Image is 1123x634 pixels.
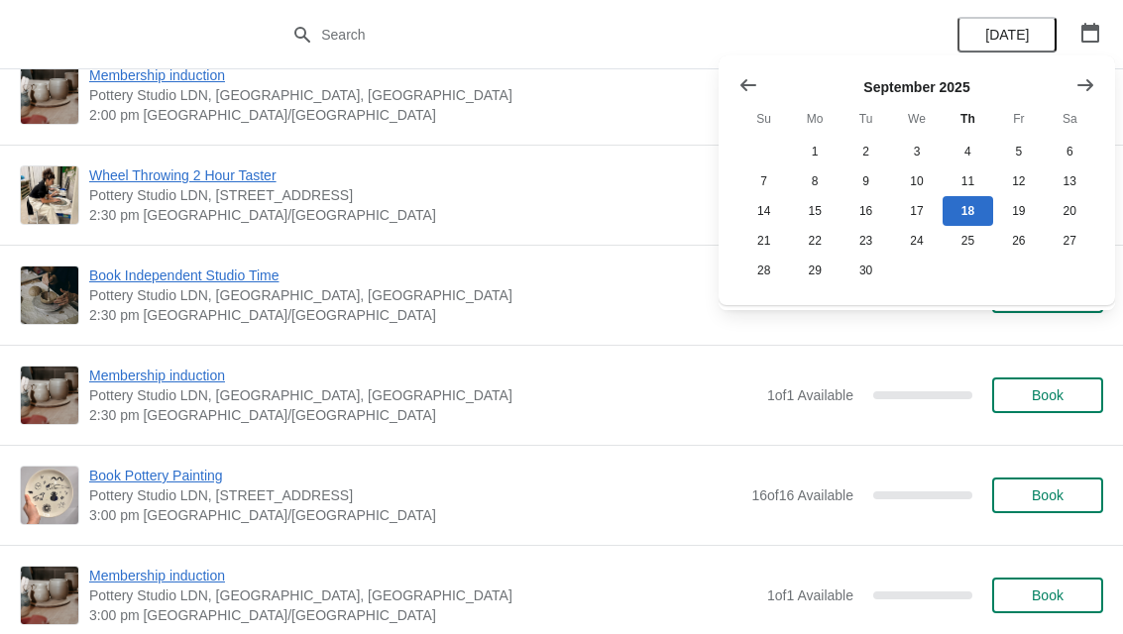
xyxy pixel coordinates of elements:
[891,101,942,137] th: Wednesday
[993,196,1044,226] button: Friday September 19 2025
[89,505,741,525] span: 3:00 pm [GEOGRAPHIC_DATA]/[GEOGRAPHIC_DATA]
[21,567,78,624] img: Membership induction | Pottery Studio LDN, Monro Way, London, UK | 3:00 pm Europe/London
[841,137,891,166] button: Tuesday September 2 2025
[89,585,757,605] span: Pottery Studio LDN, [GEOGRAPHIC_DATA], [GEOGRAPHIC_DATA]
[943,101,993,137] th: Thursday
[993,137,1044,166] button: Friday September 5 2025
[89,566,757,585] span: Membership induction
[89,305,757,325] span: 2:30 pm [GEOGRAPHIC_DATA]/[GEOGRAPHIC_DATA]
[992,477,1103,513] button: Book
[89,105,757,125] span: 2:00 pm [GEOGRAPHIC_DATA]/[GEOGRAPHIC_DATA]
[841,166,891,196] button: Tuesday September 9 2025
[1045,101,1095,137] th: Saturday
[89,605,757,625] span: 3:00 pm [GEOGRAPHIC_DATA]/[GEOGRAPHIC_DATA]
[1067,67,1103,103] button: Show next month, October 2025
[21,166,78,224] img: Wheel Throwing 2 Hour Taster | Pottery Studio LDN, Unit 1.3, Building A4, 10 Monro Way, London, S...
[943,196,993,226] button: Today Thursday September 18 2025
[89,285,757,305] span: Pottery Studio LDN, [GEOGRAPHIC_DATA], [GEOGRAPHIC_DATA]
[891,137,942,166] button: Wednesday September 3 2025
[992,377,1103,413] button: Book
[1032,387,1064,403] span: Book
[841,256,891,285] button: Tuesday September 30 2025
[89,85,757,105] span: Pottery Studio LDN, [GEOGRAPHIC_DATA], [GEOGRAPHIC_DATA]
[789,137,840,166] button: Monday September 1 2025
[767,587,853,603] span: 1 of 1 Available
[89,265,757,285] span: Book Independent Studio Time
[841,196,891,226] button: Tuesday September 16 2025
[891,226,942,256] button: Wednesday September 24 2025
[89,405,757,425] span: 2:30 pm [GEOGRAPHIC_DATA]/[GEOGRAPHIC_DATA]
[1045,166,1095,196] button: Saturday September 13 2025
[21,367,78,424] img: Membership induction | Pottery Studio LDN, Monro Way, London, UK | 2:30 pm Europe/London
[21,266,78,323] img: Book Independent Studio Time | Pottery Studio LDN, London, UK | 2:30 pm Europe/London
[891,166,942,196] button: Wednesday September 10 2025
[89,205,757,225] span: 2:30 pm [GEOGRAPHIC_DATA]/[GEOGRAPHIC_DATA]
[789,101,840,137] th: Monday
[1045,137,1095,166] button: Saturday September 6 2025
[841,226,891,256] button: Tuesday September 23 2025
[767,387,853,403] span: 1 of 1 Available
[985,27,1029,43] span: [DATE]
[789,196,840,226] button: Monday September 15 2025
[1045,196,1095,226] button: Saturday September 20 2025
[957,17,1057,53] button: [DATE]
[751,487,853,503] span: 16 of 16 Available
[891,196,942,226] button: Wednesday September 17 2025
[89,185,757,205] span: Pottery Studio LDN, [STREET_ADDRESS]
[1032,587,1064,603] span: Book
[21,66,78,124] img: Membership induction | Pottery Studio LDN, Monro Way, London, UK | 2:00 pm Europe/London
[730,67,766,103] button: Show previous month, August 2025
[789,166,840,196] button: Monday September 8 2025
[943,226,993,256] button: Thursday September 25 2025
[738,226,789,256] button: Sunday September 21 2025
[89,466,741,485] span: Book Pottery Painting
[789,256,840,285] button: Monday September 29 2025
[993,101,1044,137] th: Friday
[943,137,993,166] button: Thursday September 4 2025
[1045,226,1095,256] button: Saturday September 27 2025
[320,17,842,53] input: Search
[89,366,757,385] span: Membership induction
[789,226,840,256] button: Monday September 22 2025
[738,256,789,285] button: Sunday September 28 2025
[841,101,891,137] th: Tuesday
[1032,487,1064,503] span: Book
[738,196,789,226] button: Sunday September 14 2025
[992,578,1103,613] button: Book
[738,166,789,196] button: Sunday September 7 2025
[89,485,741,505] span: Pottery Studio LDN, [STREET_ADDRESS]
[89,385,757,405] span: Pottery Studio LDN, [GEOGRAPHIC_DATA], [GEOGRAPHIC_DATA]
[89,165,757,185] span: Wheel Throwing 2 Hour Taster
[943,166,993,196] button: Thursday September 11 2025
[993,226,1044,256] button: Friday September 26 2025
[89,65,757,85] span: Membership induction
[738,101,789,137] th: Sunday
[993,166,1044,196] button: Friday September 12 2025
[21,467,78,524] img: Book Pottery Painting | Pottery Studio LDN, Unit 1.3, Building A4, 10 Monro Way, London, SE10 0EJ...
